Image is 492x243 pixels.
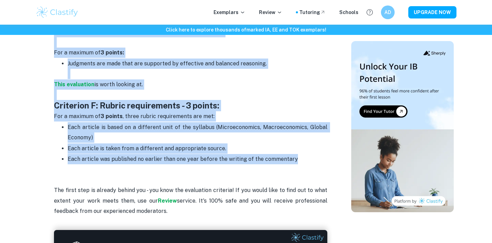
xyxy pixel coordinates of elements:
strong: 3 points: [100,49,124,56]
span: is worth looking at. [94,81,143,88]
button: Help and Feedback [364,7,375,18]
a: Tutoring [299,9,326,16]
span: Each article is taken from a different and appropriate source. [68,145,226,152]
a: Review [158,197,177,204]
p: Exemplars [214,9,245,16]
strong: Criterion F: Rubric requirements - 3 points: [54,101,219,110]
h6: AD [384,9,392,16]
span: Each article is based on a different unit of the syllabus (Microeconomics, Macroeconomics, Global... [68,124,329,141]
img: Clastify logo [36,5,79,19]
span: You are expected to evaluate the different implications of the analysed situation and their possi... [54,8,329,35]
button: AD [381,5,395,19]
span: For a maximum of [54,49,124,56]
h6: Click here to explore thousands of marked IA, EE and TOK exemplars ! [1,26,491,34]
button: UPGRADE NOW [408,6,456,18]
a: Schools [339,9,358,16]
img: Thumbnail [351,41,454,212]
span: For a maximum of , three rubric requirements are met: [54,113,215,119]
p: The first step is already behind you - you know the evaluation criteria! If you would like to fin... [54,175,327,217]
span: Each article was published no earlier than one year before the writing of the commentary [68,156,298,162]
strong: 3 points [100,113,123,119]
a: This evaluation [54,81,94,88]
span: Judgments are made that are supported by effective and balanced reasoning. [68,60,267,67]
p: Review [259,9,282,16]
